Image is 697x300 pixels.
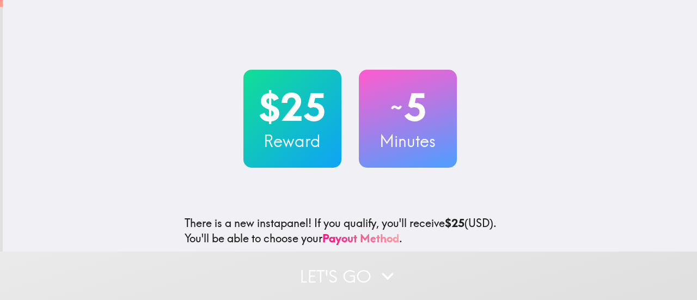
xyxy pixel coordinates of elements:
p: If you qualify, you'll receive (USD) . You'll be able to choose your . [185,216,516,246]
h3: Minutes [359,130,457,152]
b: $25 [445,216,464,230]
span: There is a new instapanel! [185,216,311,230]
h2: $25 [243,85,341,130]
h2: 5 [359,85,457,130]
a: Payout Method [322,231,399,245]
span: ~ [389,91,404,124]
h3: Reward [243,130,341,152]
